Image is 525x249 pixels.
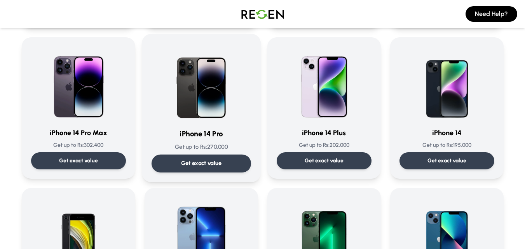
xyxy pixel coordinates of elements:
button: Need Help? [466,6,517,22]
h3: iPhone 14 Plus [277,127,372,138]
h3: iPhone 14 [399,127,494,138]
h3: iPhone 14 Pro Max [31,127,126,138]
p: Get exact value [427,157,466,165]
h3: iPhone 14 Pro [151,129,251,140]
p: Get exact value [305,157,344,165]
img: Logo [235,3,290,25]
p: Get up to Rs: 270,000 [151,143,251,151]
p: Get up to Rs: 195,000 [399,141,494,149]
p: Get exact value [181,159,222,167]
p: Get up to Rs: 302,400 [31,141,126,149]
p: Get exact value [59,157,98,165]
img: iPhone 14 Plus [287,47,361,121]
img: iPhone 14 [410,47,484,121]
p: Get up to Rs: 202,000 [277,141,372,149]
img: iPhone 14 Pro [162,44,241,122]
img: iPhone 14 Pro Max [41,47,116,121]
